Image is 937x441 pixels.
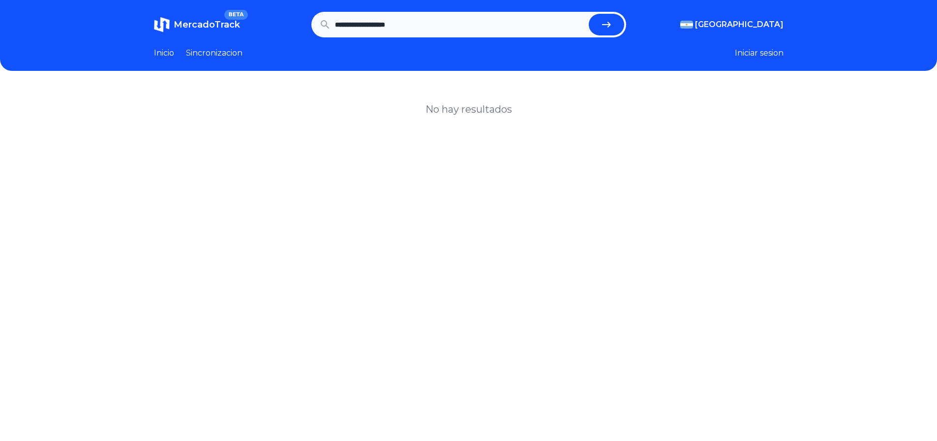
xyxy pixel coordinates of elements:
span: BETA [224,10,247,20]
h1: No hay resultados [425,102,512,116]
button: Iniciar sesion [735,47,784,59]
a: MercadoTrackBETA [154,17,240,32]
img: Argentina [680,21,693,29]
span: [GEOGRAPHIC_DATA] [695,19,784,31]
a: Sincronizacion [186,47,242,59]
button: [GEOGRAPHIC_DATA] [680,19,784,31]
img: MercadoTrack [154,17,170,32]
span: MercadoTrack [174,19,240,30]
a: Inicio [154,47,174,59]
